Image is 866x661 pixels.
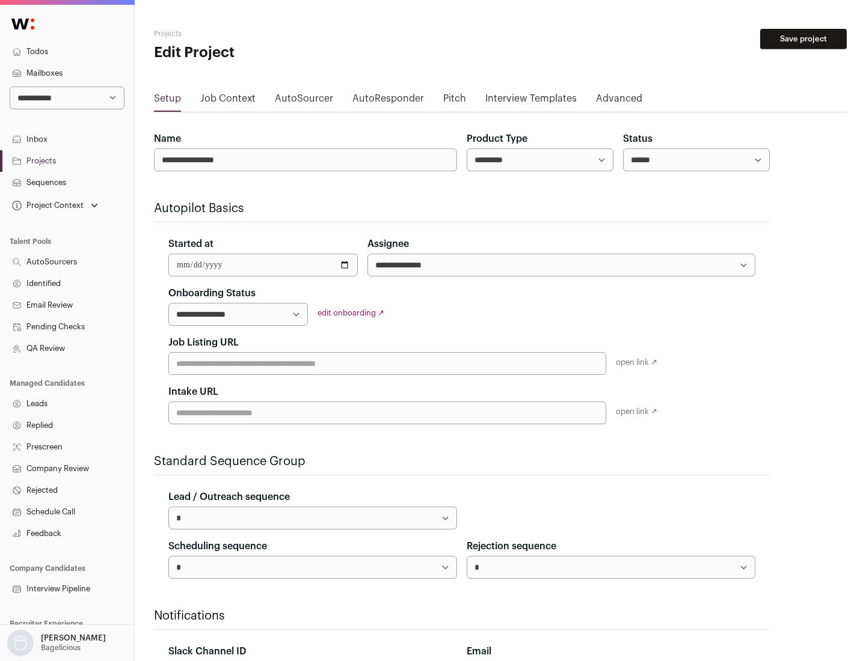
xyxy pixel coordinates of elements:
[318,309,384,317] a: edit onboarding ↗
[485,91,577,111] a: Interview Templates
[275,91,333,111] a: AutoSourcer
[7,630,34,656] img: nopic.png
[10,197,100,214] button: Open dropdown
[168,286,256,300] label: Onboarding Status
[5,12,41,36] img: Wellfound
[623,132,653,146] label: Status
[154,43,385,62] h1: Edit Project
[154,132,181,146] label: Name
[596,91,642,111] a: Advanced
[168,539,267,553] label: Scheduling sequence
[467,644,755,659] div: Email
[467,539,556,553] label: Rejection sequence
[443,91,466,111] a: Pitch
[41,633,106,643] p: [PERSON_NAME]
[41,643,81,653] p: Bagelicious
[154,608,770,624] h2: Notifications
[10,201,84,210] div: Project Context
[200,91,256,111] a: Job Context
[168,385,218,399] label: Intake URL
[168,237,213,251] label: Started at
[154,200,770,217] h2: Autopilot Basics
[467,132,527,146] label: Product Type
[168,335,239,350] label: Job Listing URL
[760,29,847,49] button: Save project
[154,453,770,470] h2: Standard Sequence Group
[367,237,409,251] label: Assignee
[352,91,424,111] a: AutoResponder
[5,630,108,656] button: Open dropdown
[168,490,290,504] label: Lead / Outreach sequence
[168,644,246,659] label: Slack Channel ID
[154,91,181,111] a: Setup
[154,29,385,38] h2: Projects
